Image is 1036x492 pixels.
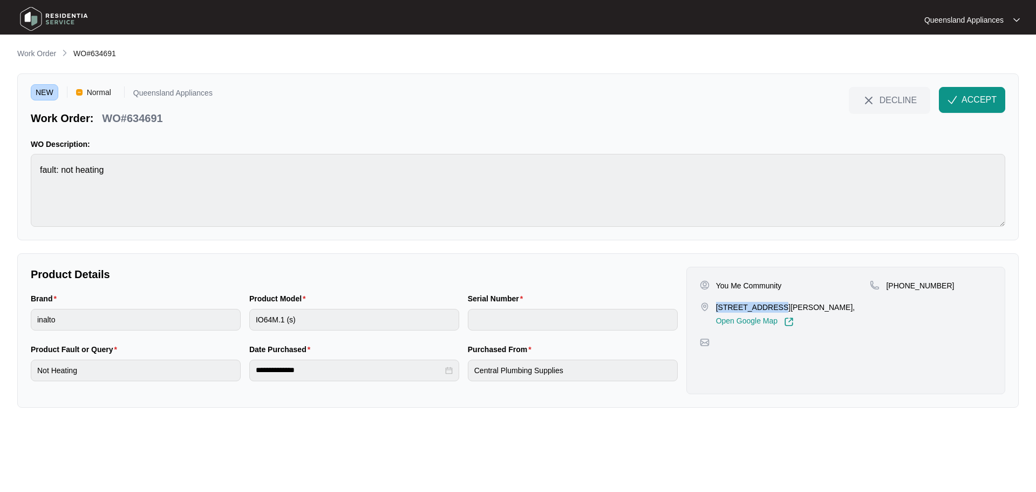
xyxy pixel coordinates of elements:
textarea: fault: not heating [31,154,1005,227]
img: Vercel Logo [76,89,83,96]
p: WO Description: [31,139,1005,150]
label: Brand [31,293,61,304]
p: WO#634691 [102,111,162,126]
p: Queensland Appliances [133,89,213,100]
input: Product Model [249,309,459,331]
input: Product Fault or Query [31,360,241,381]
img: dropdown arrow [1013,17,1020,23]
img: map-pin [870,280,880,290]
p: Queensland Appliances [924,15,1004,25]
button: check-IconACCEPT [939,87,1005,113]
p: You Me Community [716,280,782,291]
img: map-pin [700,302,710,312]
a: Open Google Map [716,317,794,327]
span: ACCEPT [962,93,997,106]
label: Product Model [249,293,310,304]
input: Brand [31,309,241,331]
span: NEW [31,84,58,100]
label: Serial Number [468,293,527,304]
img: check-Icon [948,95,957,105]
p: Work Order [17,48,56,59]
label: Purchased From [468,344,536,355]
img: close-Icon [862,94,875,107]
p: Product Details [31,267,678,282]
p: Work Order: [31,111,93,126]
input: Date Purchased [256,365,443,376]
p: [PHONE_NUMBER] [886,280,954,291]
span: Normal [83,84,115,100]
img: user-pin [700,280,710,290]
img: map-pin [700,338,710,347]
button: close-IconDECLINE [849,87,930,113]
img: chevron-right [60,49,69,57]
p: [STREET_ADDRESS][PERSON_NAME], [716,302,855,313]
img: Link-External [784,317,794,327]
a: Work Order [15,48,58,60]
img: residentia service logo [16,3,92,35]
input: Serial Number [468,309,678,331]
label: Date Purchased [249,344,315,355]
input: Purchased From [468,360,678,381]
span: WO#634691 [73,49,116,58]
span: DECLINE [880,94,917,106]
label: Product Fault or Query [31,344,121,355]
